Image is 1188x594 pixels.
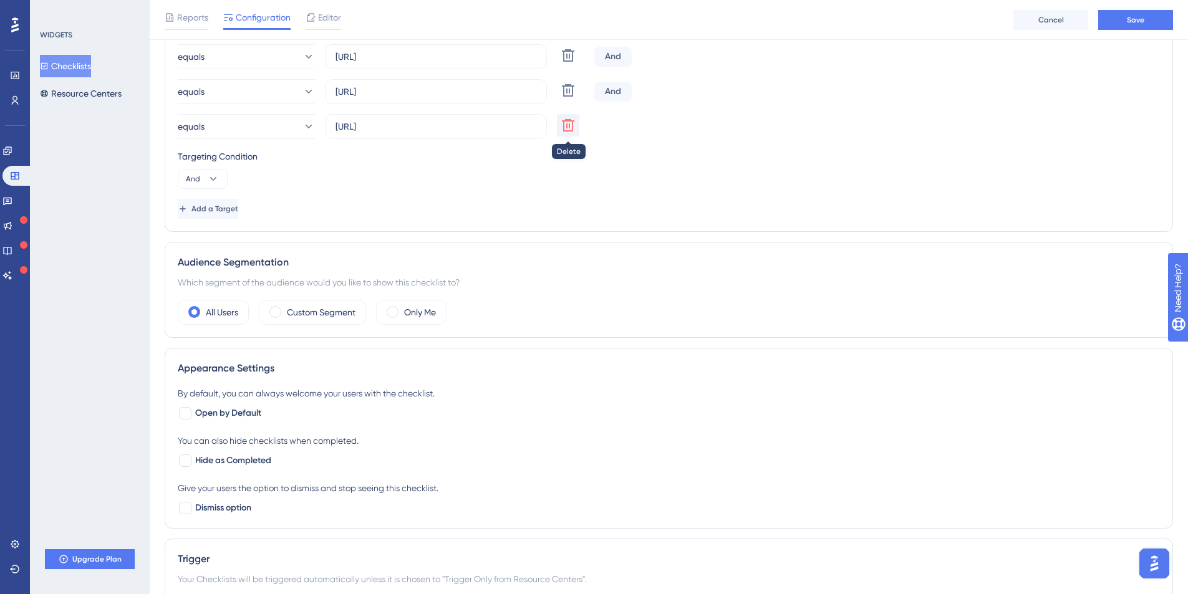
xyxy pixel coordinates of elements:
[1136,545,1173,582] iframe: UserGuiding AI Assistant Launcher
[1038,15,1064,25] span: Cancel
[178,199,238,219] button: Add a Target
[318,10,341,25] span: Editor
[195,501,251,515] span: Dismiss option
[178,361,1160,376] div: Appearance Settings
[178,386,1160,401] div: By default, you can always welcome your users with the checklist.
[178,149,1160,164] div: Targeting Condition
[1127,15,1144,25] span: Save
[1098,10,1173,30] button: Save
[40,82,122,105] button: Resource Centers
[404,305,436,320] label: Only Me
[178,114,315,139] button: equals
[178,255,1160,270] div: Audience Segmentation
[29,3,78,18] span: Need Help?
[177,10,208,25] span: Reports
[206,305,238,320] label: All Users
[178,481,1160,496] div: Give your users the option to dismiss and stop seeing this checklist.
[287,305,355,320] label: Custom Segment
[178,572,1160,587] div: Your Checklists will be triggered automatically unless it is chosen to "Trigger Only from Resourc...
[72,554,122,564] span: Upgrade Plan
[594,47,632,67] div: And
[178,44,315,69] button: equals
[336,85,536,98] input: yourwebsite.com/path
[178,433,1160,448] div: You can also hide checklists when completed.
[594,82,632,102] div: And
[45,549,135,569] button: Upgrade Plan
[1013,10,1088,30] button: Cancel
[236,10,291,25] span: Configuration
[336,50,536,64] input: yourwebsite.com/path
[178,275,1160,290] div: Which segment of the audience would you like to show this checklist to?
[191,204,238,214] span: Add a Target
[336,120,536,133] input: yourwebsite.com/path
[40,55,91,77] button: Checklists
[178,84,205,99] span: equals
[178,552,1160,567] div: Trigger
[178,169,228,189] button: And
[178,79,315,104] button: equals
[195,453,271,468] span: Hide as Completed
[195,406,261,421] span: Open by Default
[40,30,72,40] div: WIDGETS
[178,49,205,64] span: equals
[186,174,200,184] span: And
[178,119,205,134] span: equals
